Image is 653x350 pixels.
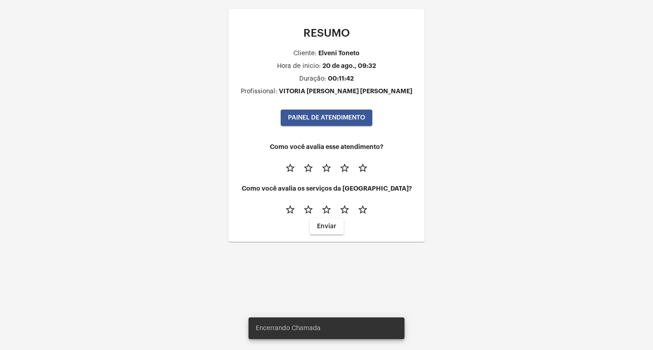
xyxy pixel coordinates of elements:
mat-icon: star_border [339,163,350,173]
span: Enviar [317,223,336,230]
p: RESUMO [236,27,417,39]
h4: Como você avalia esse atendimento? [236,144,417,150]
mat-icon: star_border [285,163,296,173]
button: PAINEL DE ATENDIMENTO [281,110,372,126]
div: 20 de ago., 09:32 [322,62,376,69]
mat-icon: star_border [339,204,350,215]
div: Cliente: [293,50,317,57]
mat-icon: star_border [357,163,368,173]
mat-icon: star_border [321,204,332,215]
div: Profissional: [241,88,277,95]
h4: Como você avalia os serviços da [GEOGRAPHIC_DATA]? [236,185,417,192]
div: Elveni Toneto [318,50,360,57]
mat-icon: star_border [303,204,314,215]
div: 00:11:42 [328,75,354,82]
span: PAINEL DE ATENDIMENTO [288,115,365,121]
mat-icon: star_border [357,204,368,215]
mat-icon: star_border [303,163,314,173]
span: Encerrando Chamada [256,324,321,333]
div: Duração: [299,76,326,82]
div: Hora de inicio: [277,63,321,70]
mat-icon: star_border [285,204,296,215]
div: VITORIA [PERSON_NAME] [PERSON_NAME] [279,88,412,95]
mat-icon: star_border [321,163,332,173]
button: Enviar [310,218,344,235]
